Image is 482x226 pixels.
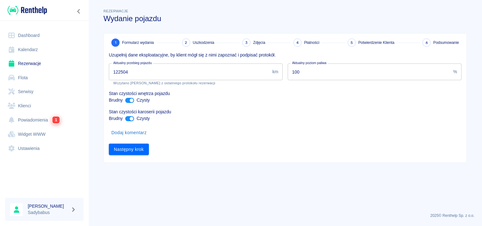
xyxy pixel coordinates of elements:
p: % [453,68,457,75]
label: Aktualny poziom paliwa [292,61,326,65]
a: Dashboard [5,28,84,43]
a: Kalendarz [5,43,84,57]
p: km [272,68,278,75]
span: Podsumowanie [433,40,459,45]
p: Stan czystości wnętrza pojazdu [109,90,461,97]
button: Dodaj komentarz [109,127,149,139]
a: Renthelp logo [5,5,47,15]
span: Zdjęcia [253,40,265,45]
span: 2 [185,39,187,46]
p: Czysty [137,97,150,104]
span: 6 [426,39,428,46]
a: Flota [5,71,84,85]
span: 1 [115,39,116,46]
a: Klienci [5,99,84,113]
span: 1 [52,116,60,123]
span: 5 [350,39,353,46]
span: Formularz wydania [122,40,154,45]
p: Sadybabus [28,209,68,216]
span: Uszkodzenia [193,40,214,45]
p: Czysty [137,115,150,122]
button: Następny krok [109,144,149,155]
a: Powiadomienia1 [5,113,84,127]
span: Potwierdzenie Klienta [358,40,395,45]
span: 4 [296,39,299,46]
span: Rezerwacje [103,9,128,13]
p: Stan czystości karoserii pojazdu [109,109,461,115]
label: Aktualny przebieg pojazdu [113,61,152,65]
a: Serwisy [5,85,84,99]
a: Rezerwacje [5,56,84,71]
p: 2025 © Renthelp Sp. z o.o. [96,213,474,218]
button: Zwiń nawigację [74,7,84,15]
p: Brudny [109,115,123,122]
p: Uzupełnij dane eksploatacyjne, by klient mógł się z nimi zapoznać i podpisać protokół. [109,52,461,58]
p: Brudny [109,97,123,104]
span: 3 [245,39,248,46]
h3: Wydanie pojazdu [103,14,467,23]
img: Renthelp logo [8,5,47,15]
a: Ustawienia [5,141,84,156]
h6: [PERSON_NAME] [28,203,68,209]
span: Płatności [304,40,319,45]
a: Widget WWW [5,127,84,141]
p: Wczytano [PERSON_NAME] z ostatniego protokołu rezerwacji [113,81,278,85]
